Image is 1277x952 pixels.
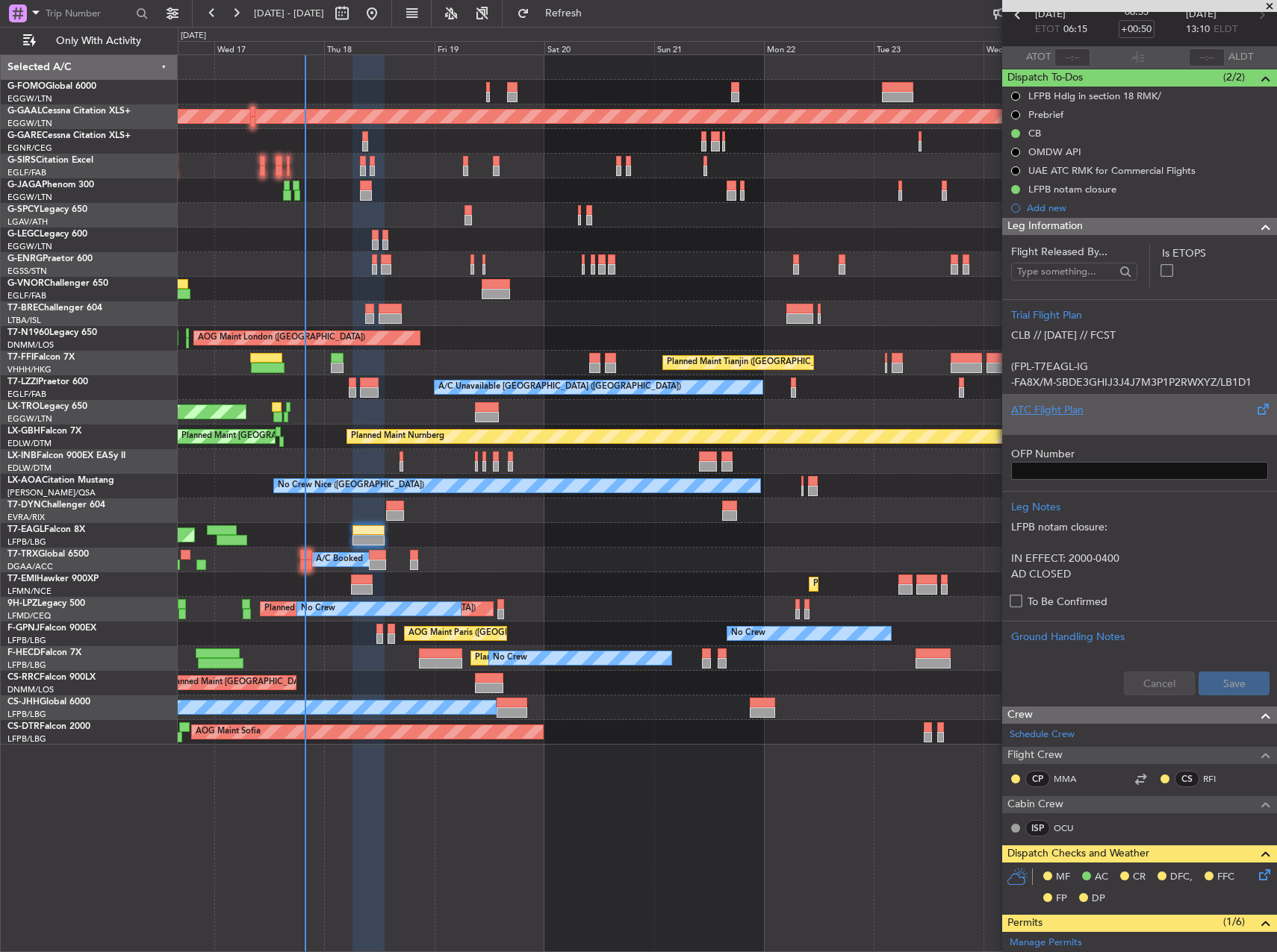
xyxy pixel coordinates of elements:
label: OFP Number [1011,446,1268,462]
span: Crew [1007,707,1033,724]
div: Planned Maint Tianjin ([GEOGRAPHIC_DATA]) [667,351,841,374]
a: T7-FFIFalcon 7X [7,353,75,362]
span: Cabin Crew [1007,796,1063,813]
span: Leg Information [1007,218,1083,235]
span: T7-LZZI [7,378,38,386]
a: 9H-LPZLegacy 500 [7,599,85,608]
div: Mon 22 [764,41,874,54]
input: Trip Number [46,2,131,25]
span: (2/2) [1223,69,1245,85]
div: Planned Maint Nurnberg [351,425,444,448]
a: EGGW/LTN [7,241,52,252]
span: FFC [1217,870,1234,885]
span: T7-TRX [7,550,38,559]
div: No Crew Nice ([GEOGRAPHIC_DATA]) [278,475,424,497]
a: LX-GBHFalcon 7X [7,427,81,436]
a: LTBA/ISL [7,315,41,326]
p: LFPB notam closure: [1011,519,1268,535]
a: LX-TROLegacy 650 [7,402,87,411]
div: No Crew [493,647,527,669]
a: EGGW/LTN [7,118,52,129]
span: T7-EMI [7,574,37,583]
span: CS-JHH [7,698,40,707]
span: F-GPNJ [7,624,40,633]
a: EGLF/FAB [7,290,46,301]
div: Prebrief [1028,108,1063,121]
span: DFC, [1170,870,1193,885]
a: VHHH/HKG [7,364,52,375]
a: EVRA/RIX [7,512,45,523]
span: Flight Released By... [1011,244,1137,260]
a: EGNR/CEG [7,143,52,154]
span: (1/6) [1223,914,1245,930]
a: T7-N1960Legacy 650 [7,328,97,337]
span: 06:15 [1063,22,1087,37]
a: EDLW/DTM [7,463,52,474]
span: [DATE] [1035,7,1066,22]
span: CS-DTR [7,722,40,731]
span: G-VNOR [7,279,44,288]
span: [DATE] - [DATE] [254,7,324,20]
a: G-ENRGPraetor 600 [7,254,93,263]
span: F-HECD [7,648,40,657]
a: G-JAGAPhenom 300 [7,181,94,190]
div: AOG Maint London ([GEOGRAPHIC_DATA]) [198,327,365,349]
span: T7-BRE [7,304,38,313]
div: Wed 24 [984,41,1093,54]
span: CS-RRC [7,673,40,682]
span: LX-GBH [7,427,40,436]
span: Dispatch Checks and Weather [1007,845,1149,862]
span: Permits [1007,915,1043,932]
div: CP [1025,771,1050,787]
span: G-LEGC [7,230,40,239]
a: T7-BREChallenger 604 [7,304,102,313]
span: FP [1056,892,1067,906]
div: ISP [1025,820,1050,836]
a: [PERSON_NAME]/QSA [7,487,96,498]
p: CLB // [DATE] // FCST [1011,328,1268,343]
span: Only With Activity [39,36,158,46]
a: G-SIRSCitation Excel [7,156,93,165]
div: Planned Maint [GEOGRAPHIC_DATA] ([GEOGRAPHIC_DATA]) [475,647,710,669]
a: LFPB/LBG [7,709,46,720]
span: LX-TRO [7,402,40,411]
div: A/C Unavailable [GEOGRAPHIC_DATA] ([GEOGRAPHIC_DATA]) [438,376,681,398]
a: LGAV/ATH [7,216,48,228]
input: --:-- [1054,48,1090,66]
span: LX-AOA [7,476,42,485]
div: A/C Booked [316,548,363,571]
a: G-FOMOGlobal 6000 [7,82,96,91]
span: 13:10 [1186,22,1210,37]
p: (FPL-T7EAGL-IG [1011,359,1268,375]
a: G-GARECessna Citation XLS+ [7,131,131,140]
a: EGLF/FAB [7,167,46,178]
a: DNMM/LOS [7,684,54,695]
div: ATC Flight Plan [1011,402,1268,418]
span: Flight Crew [1007,747,1063,764]
a: EGLF/FAB [7,389,46,400]
span: T7-FFI [7,353,34,362]
span: ETOT [1035,22,1060,37]
a: T7-TRXGlobal 6500 [7,550,89,559]
a: EGSS/STN [7,266,47,277]
label: To Be Confirmed [1028,594,1107,610]
span: 06:55 [1125,5,1149,20]
span: G-ENRG [7,254,43,263]
button: Refresh [510,1,600,25]
p: IN EFFECT: 2000-0400 [1011,551,1268,566]
a: G-GAALCessna Citation XLS+ [7,107,131,116]
span: T7-N1960 [7,328,49,337]
div: LFPB Hdlg in section 18 RMK/ [1028,90,1161,102]
div: Planned Maint [GEOGRAPHIC_DATA] ([GEOGRAPHIC_DATA]) [168,671,403,694]
a: G-VNORChallenger 650 [7,279,108,288]
a: G-SPCYLegacy 650 [7,205,87,214]
div: CB [1028,127,1041,140]
span: MF [1056,870,1070,885]
span: AC [1095,870,1108,885]
div: Sat 20 [544,41,654,54]
span: DP [1092,892,1105,906]
div: Thu 18 [324,41,434,54]
div: Add new [1027,201,1270,214]
a: DGAA/ACC [7,561,53,572]
a: T7-EMIHawker 900XP [7,574,99,583]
